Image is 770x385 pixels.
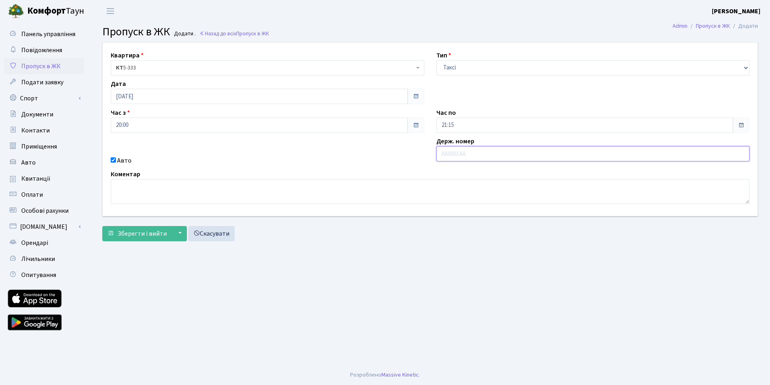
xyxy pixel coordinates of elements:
[111,51,144,60] label: Квартира
[712,6,760,16] a: [PERSON_NAME]
[4,139,84,155] a: Приміщення
[27,4,66,17] b: Комфорт
[4,106,84,122] a: Документи
[4,155,84,171] a: Авто
[21,255,55,263] span: Лічильники
[111,108,130,118] label: Час з
[21,30,75,39] span: Панель управління
[4,187,84,203] a: Оплати
[4,90,84,106] a: Спорт
[21,62,61,71] span: Пропуск в ЖК
[730,22,758,31] li: Додати
[111,79,126,89] label: Дата
[436,108,456,118] label: Час по
[116,64,123,72] b: КТ
[4,235,84,251] a: Орендарі
[102,24,170,40] span: Пропуск в ЖК
[4,171,84,187] a: Квитанції
[4,42,84,58] a: Повідомлення
[4,219,84,235] a: [DOMAIN_NAME]
[172,31,196,37] small: Додати .
[118,229,167,238] span: Зберегти і вийти
[350,371,420,379] div: Розроблено .
[381,371,419,379] a: Massive Kinetic
[188,226,235,241] a: Скасувати
[21,78,63,87] span: Подати заявку
[21,238,48,247] span: Орендарі
[100,4,120,18] button: Переключити навігацію
[21,174,51,183] span: Квитанції
[436,51,451,60] label: Тип
[236,30,269,37] span: Пропуск в ЖК
[199,30,269,37] a: Назад до всіхПропуск в ЖК
[21,110,53,119] span: Документи
[21,206,69,215] span: Особові рахунки
[4,74,84,90] a: Подати заявку
[436,136,474,146] label: Держ. номер
[4,26,84,42] a: Панель управління
[4,267,84,283] a: Опитування
[21,142,57,151] span: Приміщення
[21,158,36,167] span: Авто
[116,64,414,72] span: <b>КТ</b>&nbsp;&nbsp;&nbsp;&nbsp;5-333
[696,22,730,30] a: Пропуск в ЖК
[102,226,172,241] button: Зберегти і вийти
[21,190,43,199] span: Оплати
[21,46,62,55] span: Повідомлення
[4,122,84,139] a: Контакти
[27,4,84,18] span: Таун
[4,203,84,219] a: Особові рахунки
[712,7,760,16] b: [PERSON_NAME]
[111,169,140,179] label: Коментар
[4,251,84,267] a: Лічильники
[21,271,56,279] span: Опитування
[117,156,132,165] label: Авто
[111,60,424,75] span: <b>КТ</b>&nbsp;&nbsp;&nbsp;&nbsp;5-333
[436,146,750,161] input: AA0001AA
[4,58,84,74] a: Пропуск в ЖК
[8,3,24,19] img: logo.png
[21,126,50,135] span: Контакти
[673,22,687,30] a: Admin
[661,18,770,35] nav: breadcrumb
